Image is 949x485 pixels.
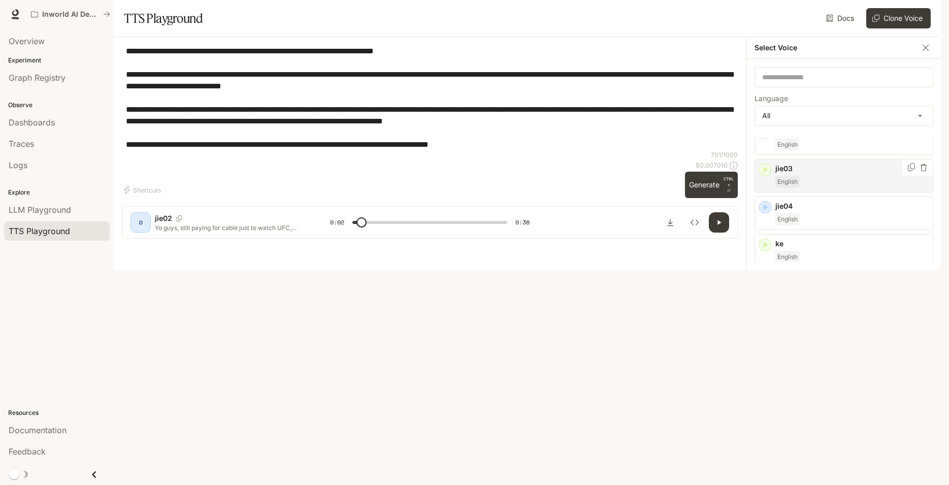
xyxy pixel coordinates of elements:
[775,201,929,211] p: jie04
[775,164,929,174] p: jie03
[660,212,680,233] button: Download audio
[724,176,734,194] p: ⏎
[685,172,738,198] button: GenerateCTRL +⏎
[866,8,931,28] button: Clone Voice
[775,176,800,188] span: English
[122,182,165,198] button: Shortcuts
[515,217,530,228] span: 0:38
[172,215,186,221] button: Copy Voice ID
[26,4,115,24] button: All workspaces
[755,95,788,102] p: Language
[755,106,933,125] div: All
[906,163,917,171] button: Copy Voice ID
[775,139,800,151] span: English
[684,212,705,233] button: Inspect
[42,10,99,19] p: Inworld AI Demos
[724,176,734,188] p: CTRL +
[775,239,929,249] p: ke
[155,223,306,232] p: Yo guys, still paying for cable just to watch UFC, NBA, or the news? Seriously? Check this out—th...
[124,8,203,28] h1: TTS Playground
[133,214,149,231] div: D
[824,8,858,28] a: Docs
[775,213,800,225] span: English
[775,251,800,263] span: English
[155,213,172,223] p: jie02
[330,217,344,228] span: 0:02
